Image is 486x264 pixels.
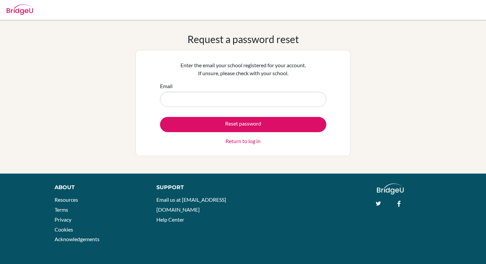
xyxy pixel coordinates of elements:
[55,226,73,233] a: Cookies
[187,33,299,45] h1: Request a password reset
[55,184,142,191] div: About
[156,184,236,191] div: Support
[156,216,184,223] a: Help Center
[55,206,68,213] a: Terms
[156,196,226,213] a: Email us at [EMAIL_ADDRESS][DOMAIN_NAME]
[160,117,326,132] button: Reset password
[55,236,100,242] a: Acknowledgements
[55,196,78,203] a: Resources
[7,4,33,15] img: Bridge-U
[55,216,71,223] a: Privacy
[160,82,173,90] label: Email
[377,184,404,194] img: logo_white@2x-f4f0deed5e89b7ecb1c2cc34c3e3d731f90f0f143d5ea2071677605dd97b5244.png
[160,61,326,77] p: Enter the email your school registered for your account. If unsure, please check with your school.
[225,137,261,145] a: Return to log in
